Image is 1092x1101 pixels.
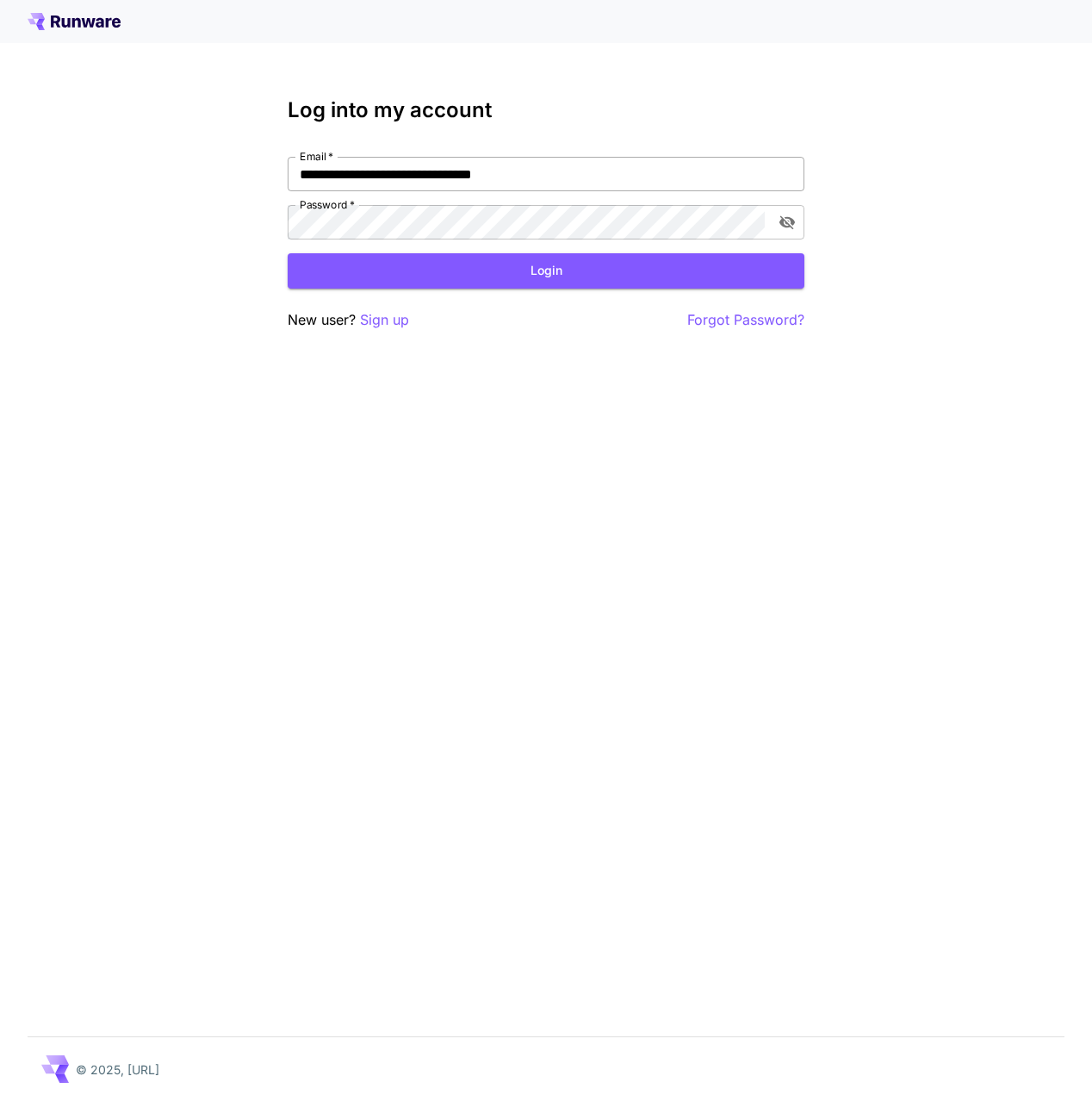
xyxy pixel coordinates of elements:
[76,1061,159,1079] p: © 2025, [URL]
[288,309,409,331] p: New user?
[288,253,804,289] button: Login
[772,207,803,238] button: toggle password visibility
[300,197,355,212] label: Password
[360,309,409,331] button: Sign up
[687,309,804,331] button: Forgot Password?
[300,149,333,164] label: Email
[288,98,804,122] h3: Log into my account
